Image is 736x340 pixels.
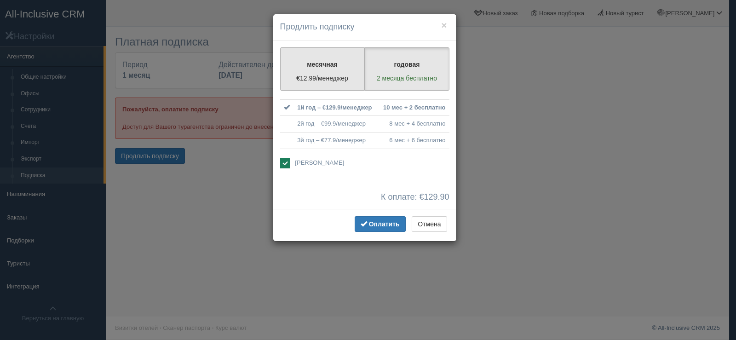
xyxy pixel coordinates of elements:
h4: Продлить подписку [280,21,449,33]
td: 8 мес + 4 бесплатно [378,116,449,133]
td: 6 мес + 6 бесплатно [378,132,449,149]
p: месячная [286,60,359,69]
span: [PERSON_NAME] [295,159,344,166]
p: 2 месяца бесплатно [371,74,443,83]
button: × [441,20,447,30]
span: К оплате: € [381,193,449,202]
td: 1й год – €129.9/менеджер [293,99,378,116]
td: 3й год – €77.9/менеджер [293,132,378,149]
p: годовая [371,60,443,69]
button: Отмена [412,216,447,232]
td: 10 мес + 2 бесплатно [378,99,449,116]
span: Оплатить [369,220,400,228]
td: 2й год – €99.9/менеджер [293,116,378,133]
p: €12.99/менеджер [286,74,359,83]
span: 129.90 [424,192,449,202]
button: Оплатить [355,216,406,232]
